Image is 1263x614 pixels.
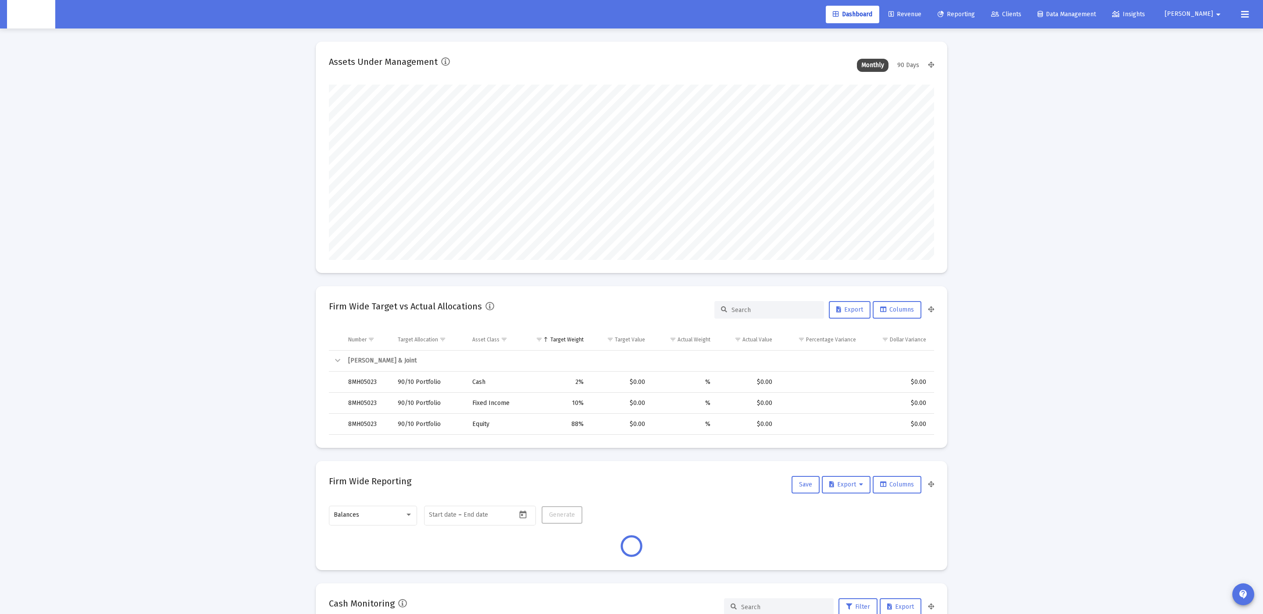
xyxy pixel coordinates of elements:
td: Collapse [329,351,342,372]
span: Generate [549,511,575,518]
span: Show filter options for column 'Target Allocation' [439,336,446,343]
div: Actual Value [742,336,772,343]
td: Column Dollar Variance [862,329,934,350]
td: 8MH05023 [342,393,392,414]
td: Column Target Value [590,329,651,350]
button: Generate [542,506,582,524]
button: [PERSON_NAME] [1154,5,1234,23]
input: Search [741,603,827,611]
td: 90/10 Portfolio [392,414,466,435]
div: $0.00 [868,378,926,387]
h2: Cash Monitoring [329,596,395,610]
div: 90 Days [893,59,924,72]
div: Target Value [615,336,645,343]
td: Column Asset Class [466,329,524,350]
div: Data grid [329,329,934,435]
mat-icon: contact_support [1238,589,1249,600]
div: Number [348,336,367,343]
button: Open calendar [517,508,529,521]
span: Balances [334,511,359,518]
span: Data Management [1038,11,1096,18]
div: $0.00 [723,420,772,429]
a: Clients [984,6,1028,23]
td: Cash [466,372,524,393]
button: Columns [873,301,921,319]
button: Export [829,301,871,319]
div: Asset Class [472,336,499,343]
span: Show filter options for column 'Actual Weight' [670,336,676,343]
a: Data Management [1031,6,1103,23]
a: Insights [1105,6,1152,23]
span: Columns [880,306,914,313]
span: Filter [846,603,870,610]
input: End date [464,511,506,518]
div: $0.00 [596,399,645,408]
div: % [657,378,711,387]
div: 10% [530,399,583,408]
span: Show filter options for column 'Number' [368,336,375,343]
h2: Firm Wide Target vs Actual Allocations [329,299,482,313]
div: 88% [530,420,583,429]
div: Percentage Variance [806,336,856,343]
a: Reporting [931,6,982,23]
button: Export [822,476,871,493]
div: % [657,420,711,429]
td: Column Number [342,329,392,350]
div: 2% [530,378,583,387]
span: Clients [991,11,1021,18]
mat-icon: arrow_drop_down [1213,6,1224,23]
div: % [657,399,711,408]
span: Dashboard [833,11,872,18]
div: $0.00 [868,420,926,429]
input: Start date [429,511,457,518]
span: Revenue [888,11,921,18]
button: Save [792,476,820,493]
td: Column Target Weight [524,329,589,350]
span: Show filter options for column 'Percentage Variance' [798,336,805,343]
button: Columns [873,476,921,493]
img: Dashboard [14,6,49,23]
td: 8MH05023 [342,372,392,393]
div: $0.00 [868,399,926,408]
a: Dashboard [826,6,879,23]
h2: Firm Wide Reporting [329,474,411,488]
span: Columns [880,481,914,488]
div: Target Weight [550,336,584,343]
span: Show filter options for column 'Target Weight' [536,336,542,343]
span: [PERSON_NAME] [1165,11,1213,18]
td: Column Actual Value [717,329,778,350]
div: $0.00 [596,378,645,387]
td: Column Percentage Variance [778,329,863,350]
div: [PERSON_NAME] & Joint [348,356,926,365]
div: Dollar Variance [890,336,926,343]
div: Actual Weight [678,336,710,343]
span: Export [829,481,863,488]
td: Equity [466,414,524,435]
h2: Assets Under Management [329,55,438,69]
span: Export [836,306,863,313]
td: Fixed Income [466,393,524,414]
div: $0.00 [596,420,645,429]
span: Show filter options for column 'Dollar Variance' [882,336,888,343]
span: Show filter options for column 'Target Value' [607,336,614,343]
td: 8MH05023 [342,414,392,435]
span: – [458,511,462,518]
div: Monthly [857,59,888,72]
div: $0.00 [723,399,772,408]
span: Show filter options for column 'Actual Value' [735,336,741,343]
span: Reporting [938,11,975,18]
td: 90/10 Portfolio [392,393,466,414]
span: Save [799,481,812,488]
div: Target Allocation [398,336,438,343]
span: Show filter options for column 'Asset Class' [501,336,507,343]
a: Revenue [881,6,928,23]
td: Column Actual Weight [651,329,717,350]
td: Column Target Allocation [392,329,466,350]
td: 90/10 Portfolio [392,372,466,393]
input: Search [731,306,817,314]
div: $0.00 [723,378,772,387]
span: Export [887,603,914,610]
span: Insights [1112,11,1145,18]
